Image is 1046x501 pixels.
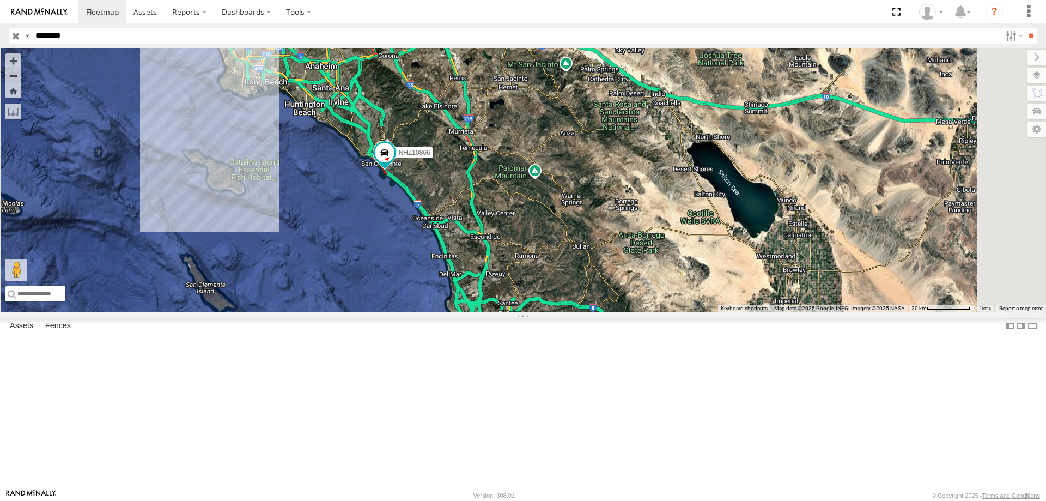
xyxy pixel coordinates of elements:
[5,259,27,281] button: Drag Pegman onto the map to open Street View
[6,490,56,501] a: Visit our Website
[5,53,21,68] button: Zoom in
[4,318,39,334] label: Assets
[11,8,68,16] img: rand-logo.svg
[982,492,1040,499] a: Terms and Conditions
[399,149,430,156] span: NHZ10866
[1027,122,1046,137] label: Map Settings
[774,305,905,311] span: Map data ©2025 Google, INEGI Imagery ©2025 NASA
[5,68,21,83] button: Zoom out
[473,492,515,499] div: Version: 308.01
[5,83,21,98] button: Zoom Home
[721,305,768,312] button: Keyboard shortcuts
[986,3,1003,21] i: ?
[999,305,1043,311] a: Report a map error
[1027,318,1038,334] label: Hide Summary Table
[1015,318,1026,334] label: Dock Summary Table to the Right
[40,318,76,334] label: Fences
[5,104,21,119] label: Measure
[1001,28,1025,44] label: Search Filter Options
[915,4,947,20] div: Zulema McIntosch
[1005,318,1015,334] label: Dock Summary Table to the Left
[23,28,32,44] label: Search Query
[980,306,991,311] a: Terms (opens in new tab)
[908,305,974,312] button: Map Scale: 20 km per 77 pixels
[932,492,1040,499] div: © Copyright 2025 -
[911,305,927,311] span: 20 km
